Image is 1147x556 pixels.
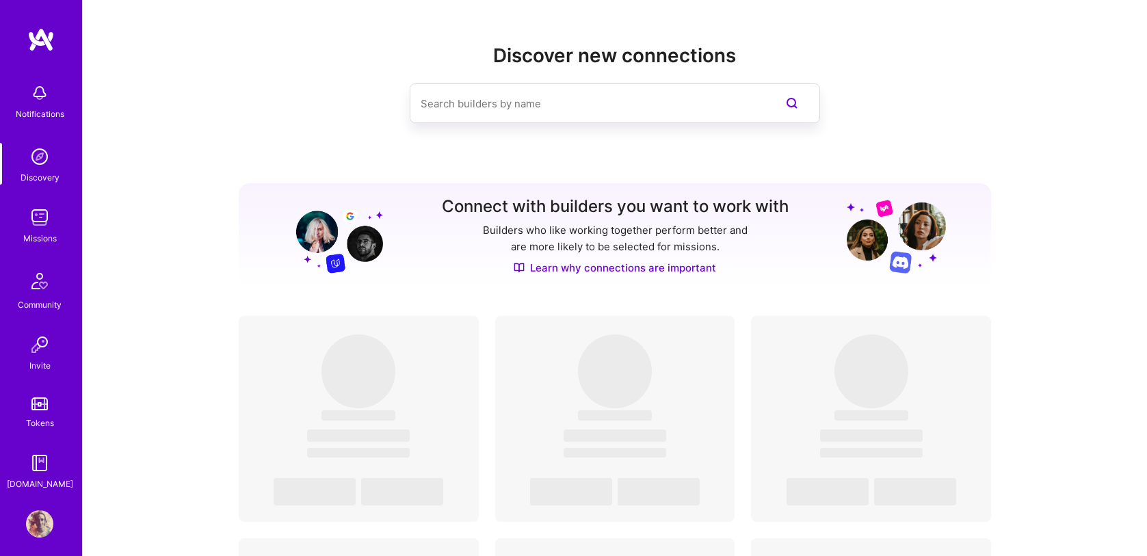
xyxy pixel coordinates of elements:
div: Missions [23,231,57,246]
img: bell [26,79,53,107]
span: ‌ [578,410,652,421]
img: discovery [26,143,53,170]
span: ‌ [618,478,700,505]
img: Grow your network [284,198,383,274]
div: Discovery [21,170,60,185]
img: User Avatar [26,510,53,538]
i: icon SearchPurple [784,95,800,111]
span: ‌ [787,478,869,505]
span: ‌ [874,478,956,505]
div: Tokens [26,416,54,430]
div: [DOMAIN_NAME] [7,477,73,491]
a: User Avatar [23,510,57,538]
span: ‌ [578,334,652,408]
img: teamwork [26,204,53,231]
span: ‌ [307,429,410,442]
span: ‌ [307,448,410,458]
a: Learn why connections are important [514,261,716,275]
span: ‌ [361,478,443,505]
span: ‌ [820,448,923,458]
img: Community [23,265,56,297]
div: Community [18,297,62,312]
img: logo [27,27,55,52]
div: Invite [29,358,51,373]
span: ‌ [321,334,395,408]
span: ‌ [820,429,923,442]
span: ‌ [274,478,356,505]
h2: Discover new connections [239,44,991,67]
span: ‌ [321,410,395,421]
img: guide book [26,449,53,477]
div: Notifications [16,107,64,121]
img: Discover [514,262,525,274]
p: Builders who like working together perform better and are more likely to be selected for missions. [480,222,750,255]
span: ‌ [564,448,666,458]
img: Grow your network [847,199,946,274]
img: tokens [31,397,48,410]
span: ‌ [834,334,908,408]
input: Search builders by name [421,86,754,121]
img: Invite [26,331,53,358]
span: ‌ [564,429,666,442]
span: ‌ [530,478,612,505]
h3: Connect with builders you want to work with [442,197,789,217]
span: ‌ [834,410,908,421]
